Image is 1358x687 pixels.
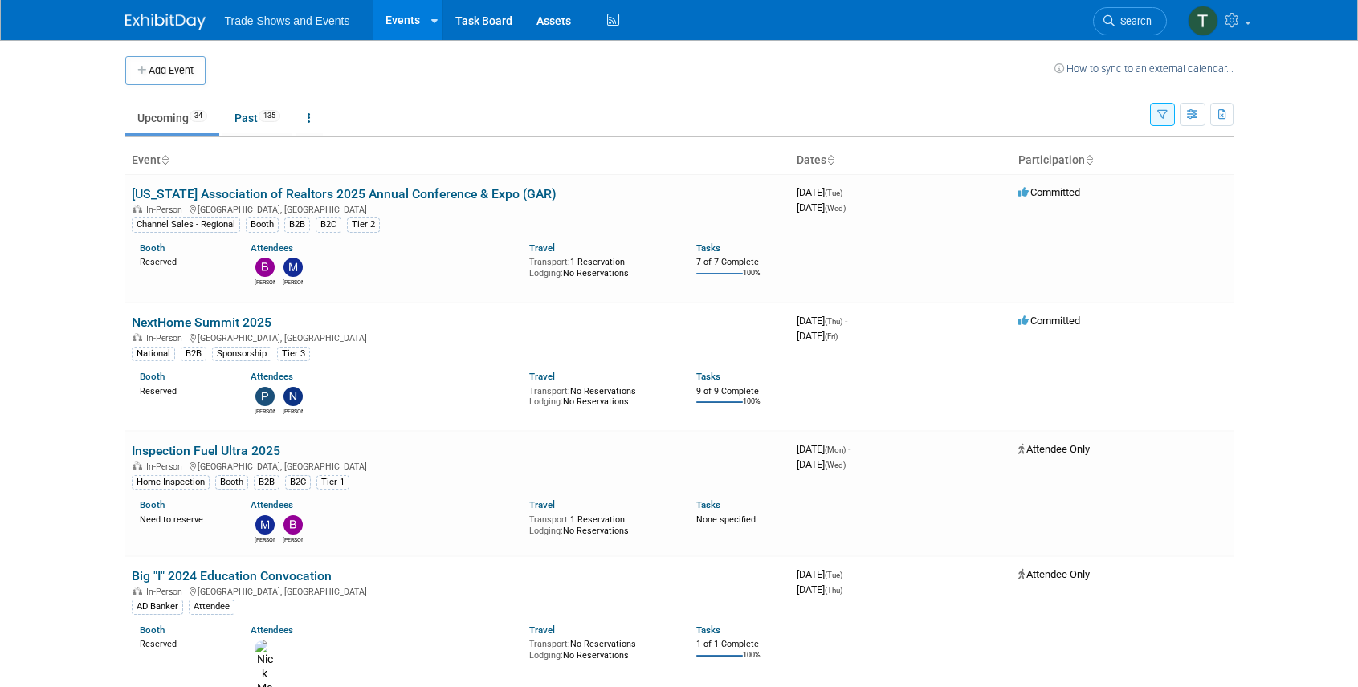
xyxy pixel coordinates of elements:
div: Tier 3 [277,347,310,361]
div: Attendee [189,600,234,614]
div: AD Banker [132,600,183,614]
div: B2B [284,217,310,232]
div: B2C [316,217,341,232]
span: - [848,443,850,455]
a: Booth [140,242,165,254]
button: Add Event [125,56,206,85]
img: Maurice Vincent [283,258,303,277]
td: 100% [743,397,761,419]
a: Sort by Participation Type [1085,153,1093,166]
a: Booth [140,624,165,636]
div: B2B [254,475,279,490]
div: 1 of 1 Complete [696,639,784,650]
a: NextHome Summit 2025 [132,315,271,330]
div: Booth [215,475,248,490]
span: [DATE] [797,201,846,213]
td: 100% [743,269,761,291]
img: Bobby DeSpain [283,515,303,535]
a: Travel [529,624,555,636]
span: (Fri) [825,332,838,341]
span: In-Person [146,461,187,472]
div: Reserved [140,636,227,650]
a: Attendees [251,242,293,254]
div: [GEOGRAPHIC_DATA], [GEOGRAPHIC_DATA] [132,459,784,472]
a: Past135 [222,103,292,133]
div: B2B [181,347,206,361]
div: Home Inspection [132,475,210,490]
div: [GEOGRAPHIC_DATA], [GEOGRAPHIC_DATA] [132,584,784,597]
span: (Tue) [825,571,842,579]
span: Committed [1018,315,1080,327]
div: Booth [246,217,279,232]
a: Search [1093,7,1167,35]
a: How to sync to an external calendar... [1054,63,1234,75]
div: 9 of 9 Complete [696,386,784,397]
img: In-Person Event [133,205,142,213]
span: [DATE] [797,458,846,470]
a: Sort by Event Name [161,153,169,166]
div: B2C [285,475,311,490]
span: (Wed) [825,204,846,213]
th: Dates [790,147,1012,174]
a: Attendees [251,371,293,382]
img: In-Person Event [133,461,142,470]
a: Travel [529,499,555,510]
span: [DATE] [797,186,847,198]
a: Inspection Fuel Ultra 2025 [132,443,280,458]
span: In-Person [146,205,187,215]
span: [DATE] [797,568,847,580]
th: Participation [1012,147,1234,174]
span: Attendee Only [1018,568,1090,580]
span: [DATE] [797,443,850,455]
div: Reserved [140,383,227,397]
span: Lodging: [529,396,563,407]
span: None specified [696,514,756,525]
span: In-Person [146,587,187,597]
img: ExhibitDay [125,14,206,30]
span: Trade Shows and Events [225,14,350,27]
div: 1 Reservation No Reservations [529,511,672,536]
span: Transport: [529,386,570,396]
img: In-Person Event [133,333,142,341]
span: Transport: [529,514,570,525]
div: Sponsorship [212,347,271,361]
span: [DATE] [797,315,847,327]
a: Tasks [696,371,720,382]
img: Michael Cardillo [255,515,275,535]
span: 34 [190,110,207,122]
a: Tasks [696,242,720,254]
th: Event [125,147,790,174]
a: [US_STATE] Association of Realtors 2025 Annual Conference & Expo (GAR) [132,186,557,201]
span: Attendee Only [1018,443,1090,455]
span: Lodging: [529,650,563,661]
a: Tasks [696,499,720,510]
a: Attendees [251,499,293,510]
a: Travel [529,242,555,254]
span: (Thu) [825,317,842,326]
img: Nate McCombs [283,387,303,406]
span: - [845,568,847,580]
a: Travel [529,371,555,382]
div: Maurice Vincent [283,277,303,287]
div: Barbara Wilkinson [255,277,275,287]
td: 100% [743,651,761,673]
a: Booth [140,371,165,382]
a: Upcoming34 [125,103,219,133]
a: Attendees [251,624,293,636]
a: Booth [140,499,165,510]
img: In-Person Event [133,587,142,595]
img: Peter Hannun [255,387,275,406]
span: Transport: [529,257,570,267]
a: Big "I" 2024 Education Convocation [132,568,332,583]
img: Barbara Wilkinson [255,258,275,277]
div: 1 Reservation No Reservations [529,254,672,278]
a: Tasks [696,624,720,636]
div: Tier 1 [316,475,349,490]
span: Committed [1018,186,1080,198]
div: Tier 2 [347,217,380,232]
div: Nate McCombs [283,406,303,416]
span: [DATE] [797,330,838,342]
span: Lodging: [529,526,563,536]
span: (Tue) [825,189,842,197]
span: In-Person [146,333,187,343]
